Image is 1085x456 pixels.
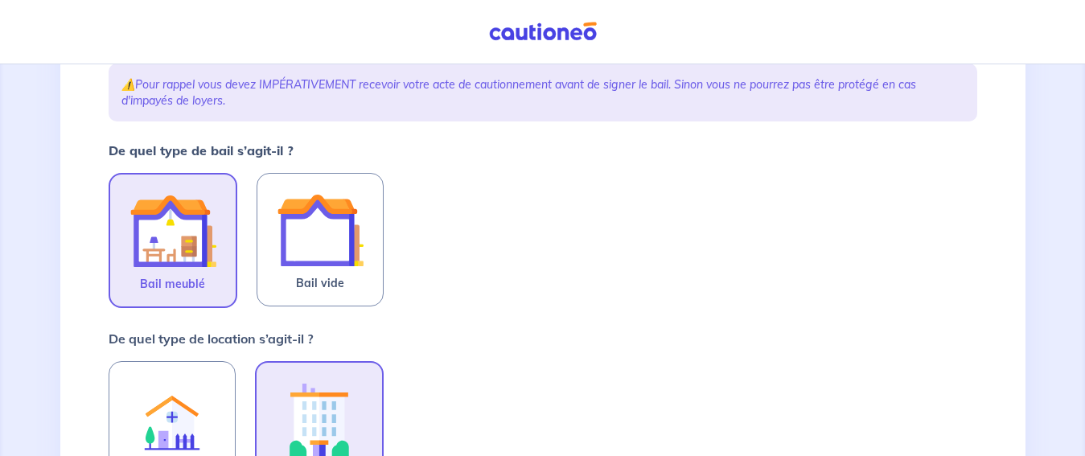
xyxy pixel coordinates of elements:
[296,273,344,293] span: Bail vide
[140,274,205,294] span: Bail meublé
[121,76,964,109] p: ⚠️
[109,329,313,348] p: De quel type de location s’agit-il ?
[483,22,603,42] img: Cautioneo
[109,142,294,158] strong: De quel type de bail s’agit-il ?
[129,187,216,274] img: illu_furnished_lease.svg
[121,77,916,108] em: Pour rappel vous devez IMPÉRATIVEMENT recevoir votre acte de cautionnement avant de signer le bai...
[277,187,364,273] img: illu_empty_lease.svg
